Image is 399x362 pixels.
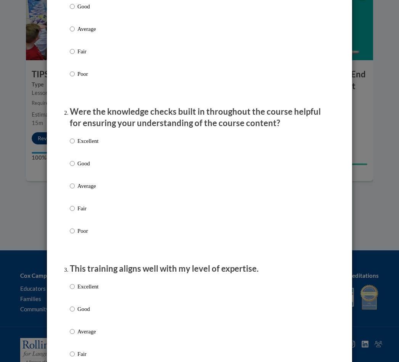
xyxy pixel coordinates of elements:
input: Fair [70,350,75,358]
p: Poor [77,70,98,78]
p: Good [77,305,98,313]
p: Fair [77,204,98,213]
p: Poor [77,227,98,235]
p: Excellent [77,282,98,291]
input: Poor [70,227,75,235]
input: Excellent [70,137,75,145]
input: Fair [70,204,75,213]
input: Fair [70,47,75,56]
input: Good [70,2,75,11]
p: Average [77,25,98,33]
input: Excellent [70,282,75,291]
input: Good [70,159,75,168]
p: Good [77,159,98,168]
input: Poor [70,70,75,78]
p: Fair [77,350,98,358]
input: Average [70,25,75,33]
p: Were the knowledge checks built in throughout the course helpful for ensuring your understanding ... [70,106,329,130]
input: Average [70,182,75,190]
input: Average [70,327,75,336]
p: Excellent [77,137,98,145]
p: This training aligns well with my level of expertise. [70,263,329,275]
p: Fair [77,47,98,56]
input: Good [70,305,75,313]
p: Good [77,2,98,11]
p: Average [77,182,98,190]
p: Average [77,327,98,336]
